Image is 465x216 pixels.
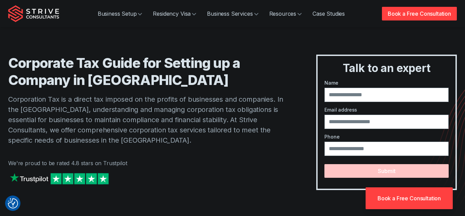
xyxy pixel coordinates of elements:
button: Consent Preferences [8,198,18,208]
a: Book a Free Consultation [382,7,457,20]
a: Case Studies [307,7,350,20]
p: Corporation Tax is a direct tax imposed on the profits of businesses and companies. In the [GEOGR... [8,94,289,145]
a: Business Setup [92,7,148,20]
button: Submit [324,164,449,178]
label: Email address [324,106,449,113]
label: Name [324,79,449,86]
a: Business Services [202,7,263,20]
img: Revisit consent button [8,198,18,208]
img: Strive Consultants [8,5,59,22]
a: Book a Free Consultation [366,187,453,209]
h3: Talk to an expert [320,61,453,75]
img: Strive on Trustpilot [8,171,110,186]
label: Phone [324,133,449,140]
h1: Corporate Tax Guide for Setting up a Company in [GEOGRAPHIC_DATA] [8,55,289,89]
a: Resources [264,7,307,20]
a: Residency Visa [147,7,202,20]
p: We're proud to be rated 4.8 stars on Trustpilot [8,159,289,167]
